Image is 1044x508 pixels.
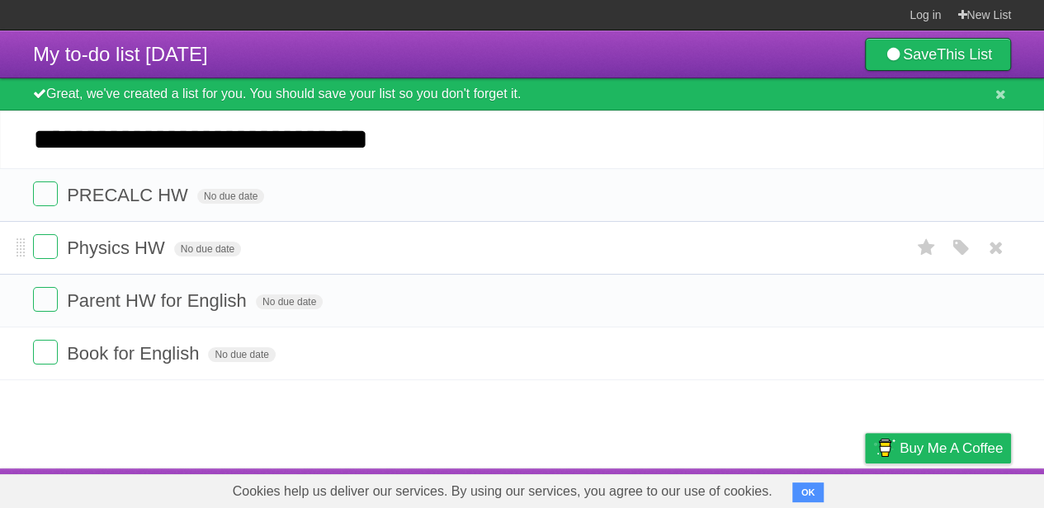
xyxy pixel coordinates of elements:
[873,434,895,462] img: Buy me a coffee
[900,434,1003,463] span: Buy me a coffee
[33,181,58,206] label: Done
[174,242,241,256] span: No due date
[645,473,680,504] a: About
[33,340,58,365] label: Done
[208,347,275,362] span: No due date
[865,38,1011,71] a: SaveThis List
[256,294,323,309] span: No due date
[197,189,264,204] span: No due date
[700,473,767,504] a: Developers
[67,290,251,311] span: Parent HW for English
[67,238,169,258] span: Physics HW
[33,234,58,259] label: Done
[67,185,192,205] span: PRECALC HW
[907,473,1011,504] a: Suggest a feature
[33,43,208,65] span: My to-do list [DATE]
[865,433,1011,463] a: Buy me a coffee
[937,46,992,63] b: This List
[792,482,824,502] button: OK
[910,234,942,261] label: Star task
[33,287,58,312] label: Done
[843,473,886,504] a: Privacy
[216,475,789,508] span: Cookies help us deliver our services. By using our services, you agree to our use of cookies.
[787,473,824,504] a: Terms
[67,343,203,364] span: Book for English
